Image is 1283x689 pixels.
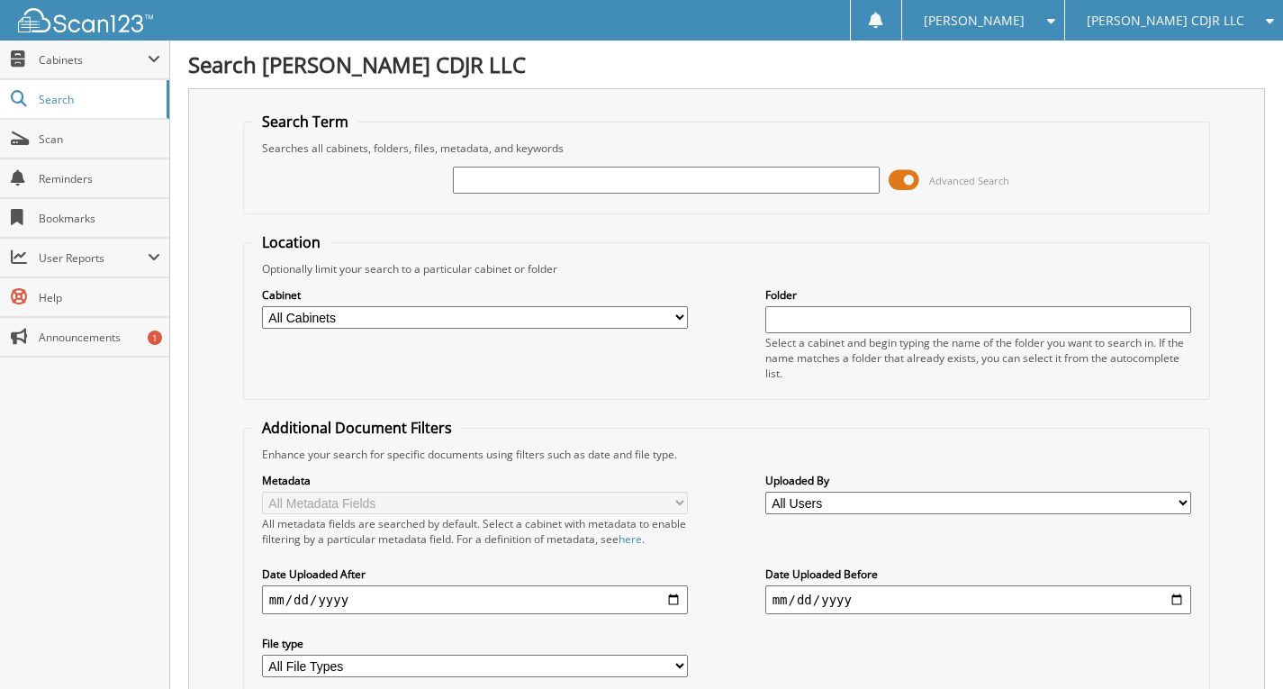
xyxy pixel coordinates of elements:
[929,174,1009,187] span: Advanced Search
[253,261,1200,277] div: Optionally limit your search to a particular cabinet or folder
[253,112,357,131] legend: Search Term
[39,131,160,147] span: Scan
[765,287,1192,303] label: Folder
[39,250,148,266] span: User Reports
[924,15,1025,26] span: [PERSON_NAME]
[39,171,160,186] span: Reminders
[765,585,1192,614] input: end
[253,447,1200,462] div: Enhance your search for specific documents using filters such as date and file type.
[619,531,642,547] a: here
[1087,15,1244,26] span: [PERSON_NAME] CDJR LLC
[18,8,153,32] img: scan123-logo-white.svg
[262,567,689,582] label: Date Uploaded After
[262,473,689,488] label: Metadata
[39,290,160,305] span: Help
[39,92,158,107] span: Search
[39,330,160,345] span: Announcements
[765,473,1192,488] label: Uploaded By
[262,636,689,651] label: File type
[148,331,162,345] div: 1
[39,211,160,226] span: Bookmarks
[765,567,1192,582] label: Date Uploaded Before
[253,232,330,252] legend: Location
[262,585,689,614] input: start
[253,418,461,438] legend: Additional Document Filters
[39,52,148,68] span: Cabinets
[262,287,689,303] label: Cabinet
[262,516,689,547] div: All metadata fields are searched by default. Select a cabinet with metadata to enable filtering b...
[765,335,1192,381] div: Select a cabinet and begin typing the name of the folder you want to search in. If the name match...
[253,141,1200,156] div: Searches all cabinets, folders, files, metadata, and keywords
[188,50,1265,79] h1: Search [PERSON_NAME] CDJR LLC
